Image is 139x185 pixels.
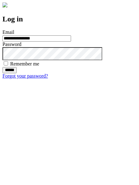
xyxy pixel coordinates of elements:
label: Remember me [10,61,39,66]
img: logo-4e3dc11c47720685a147b03b5a06dd966a58ff35d612b21f08c02c0306f2b779.png [2,2,7,7]
label: Email [2,29,14,35]
h2: Log in [2,15,137,23]
a: Forgot your password? [2,73,48,79]
label: Password [2,42,21,47]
